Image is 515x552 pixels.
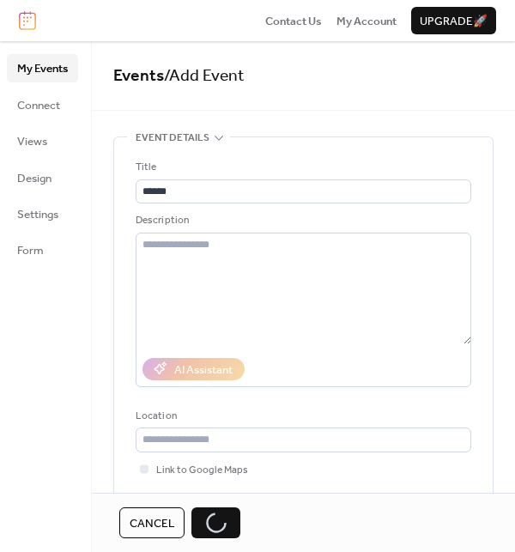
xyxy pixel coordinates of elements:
[265,12,322,29] a: Contact Us
[7,164,78,191] a: Design
[17,206,58,223] span: Settings
[7,54,78,82] a: My Events
[7,91,78,118] a: Connect
[136,159,468,176] div: Title
[7,200,78,227] a: Settings
[19,11,36,30] img: logo
[136,212,468,229] div: Description
[420,13,488,30] span: Upgrade 🚀
[17,242,44,259] span: Form
[17,97,60,114] span: Connect
[156,462,248,479] span: Link to Google Maps
[164,60,245,92] span: / Add Event
[336,13,397,30] span: My Account
[17,170,51,187] span: Design
[265,13,322,30] span: Contact Us
[7,236,78,264] a: Form
[136,130,209,147] span: Event details
[411,7,496,34] button: Upgrade🚀
[113,60,164,92] a: Events
[17,60,68,77] span: My Events
[7,127,78,155] a: Views
[17,133,47,150] span: Views
[336,12,397,29] a: My Account
[130,515,174,532] span: Cancel
[119,507,185,538] button: Cancel
[136,408,468,425] div: Location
